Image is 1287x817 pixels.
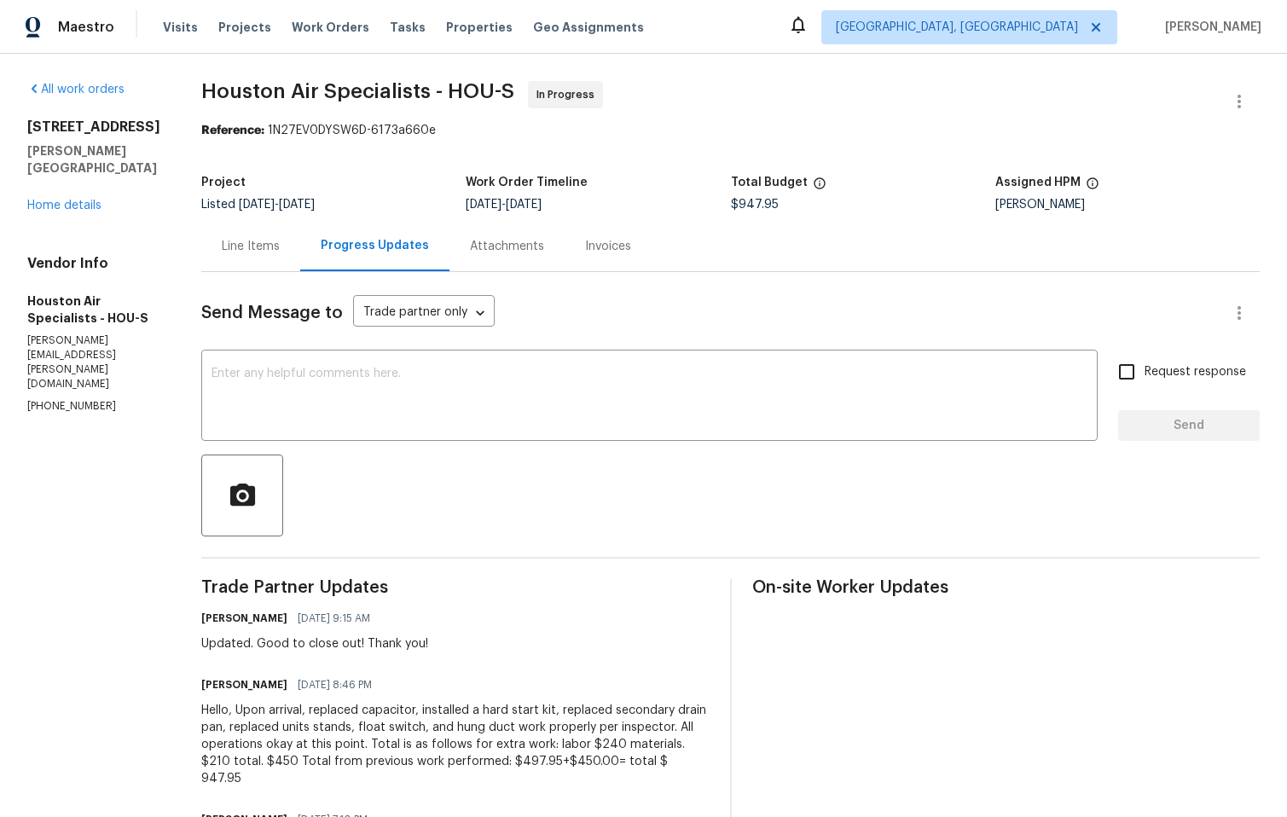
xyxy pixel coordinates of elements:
[218,19,271,36] span: Projects
[201,635,428,652] div: Updated. Good to close out! Thank you!
[27,293,160,327] h5: Houston Air Specialists - HOU-S
[298,610,370,627] span: [DATE] 9:15 AM
[995,199,1260,211] div: [PERSON_NAME]
[201,702,710,787] div: Hello, Upon arrival, replaced capacitor, installed a hard start kit, replaced secondary drain pan...
[466,177,588,188] h5: Work Order Timeline
[390,21,426,33] span: Tasks
[533,19,644,36] span: Geo Assignments
[1086,177,1099,199] span: The hpm assigned to this work order.
[1158,19,1261,36] span: [PERSON_NAME]
[27,399,160,414] p: [PHONE_NUMBER]
[201,81,514,101] span: Houston Air Specialists - HOU-S
[836,19,1078,36] span: [GEOGRAPHIC_DATA], [GEOGRAPHIC_DATA]
[201,579,710,596] span: Trade Partner Updates
[27,84,125,96] a: All work orders
[292,19,369,36] span: Work Orders
[731,199,779,211] span: $947.95
[466,199,501,211] span: [DATE]
[239,199,275,211] span: [DATE]
[585,238,631,255] div: Invoices
[201,125,264,136] b: Reference:
[298,676,372,693] span: [DATE] 8:46 PM
[279,199,315,211] span: [DATE]
[731,177,808,188] h5: Total Budget
[201,610,287,627] h6: [PERSON_NAME]
[353,299,495,327] div: Trade partner only
[201,122,1260,139] div: 1N27EV0DYSW6D-6173a660e
[995,177,1081,188] h5: Assigned HPM
[201,199,315,211] span: Listed
[201,177,246,188] h5: Project
[321,237,429,254] div: Progress Updates
[466,199,542,211] span: -
[470,238,544,255] div: Attachments
[536,86,601,103] span: In Progress
[58,19,114,36] span: Maestro
[239,199,315,211] span: -
[163,19,198,36] span: Visits
[27,142,160,177] h5: [PERSON_NAME][GEOGRAPHIC_DATA]
[201,304,343,322] span: Send Message to
[27,200,101,211] a: Home details
[752,579,1261,596] span: On-site Worker Updates
[201,676,287,693] h6: [PERSON_NAME]
[222,238,280,255] div: Line Items
[813,177,826,199] span: The total cost of line items that have been proposed by Opendoor. This sum includes line items th...
[446,19,513,36] span: Properties
[27,333,160,392] p: [PERSON_NAME][EMAIL_ADDRESS][PERSON_NAME][DOMAIN_NAME]
[1145,363,1246,381] span: Request response
[27,119,160,136] h2: [STREET_ADDRESS]
[506,199,542,211] span: [DATE]
[27,255,160,272] h4: Vendor Info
